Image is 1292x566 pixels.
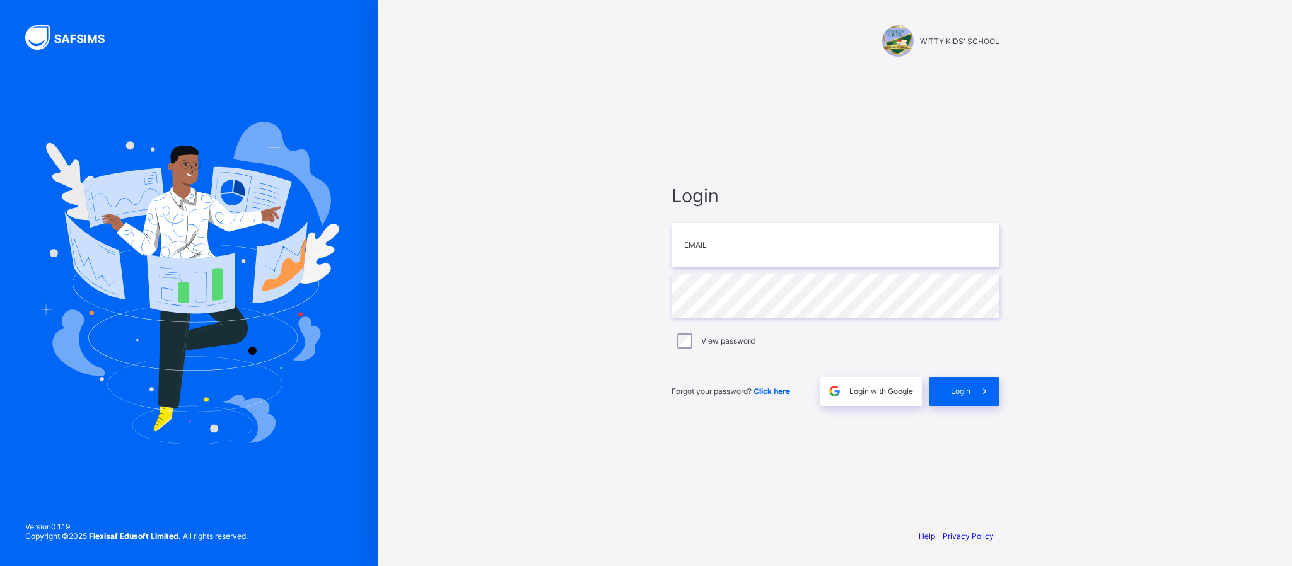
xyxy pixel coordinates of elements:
img: SAFSIMS Logo [25,25,120,50]
img: Hero Image [39,122,339,444]
span: Version 0.1.19 [25,522,248,531]
img: google.396cfc9801f0270233282035f929180a.svg [827,384,842,398]
span: Login with Google [849,386,913,396]
a: Click here [754,386,790,396]
strong: Flexisaf Edusoft Limited. [89,531,181,541]
label: View password [701,336,755,345]
span: WITTY KIDS' SCHOOL [920,37,999,46]
a: Privacy Policy [943,531,994,541]
span: Copyright © 2025 All rights reserved. [25,531,248,541]
a: Help [919,531,935,541]
span: Forgot your password? [672,386,790,396]
span: Login [951,386,970,396]
span: Login [672,185,999,207]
